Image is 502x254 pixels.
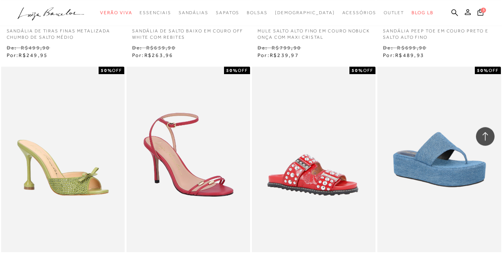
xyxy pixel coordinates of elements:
img: SANDÁLIA MULE PEEP TOE CRISTAIS SALTO ALTO VERDE MUSGO [2,68,124,251]
span: Sapatos [216,10,239,15]
a: SANDÁLIA DE TIRAS FINAS METALIZADA CHUMBO DE SALTO MÉDIO [1,23,125,41]
span: Acessórios [342,10,376,15]
span: R$249,95 [19,52,48,58]
a: SANDÁLIA DE SALTO BAIXO EM COURO OFF WHITE COM REBITES [127,23,250,41]
span: R$489,93 [395,52,424,58]
span: Verão Viva [100,10,132,15]
small: R$699,90 [397,45,426,51]
a: SANDÁLIA PEEP TOE EM COURO PRETO E SALTO ALTO FINO [377,23,501,41]
span: 3 [481,7,486,13]
span: R$263,96 [144,52,173,58]
strong: 50% [477,68,489,73]
a: categoryNavScreenReaderText [247,6,268,20]
small: De: [258,45,268,51]
span: Outlet [384,10,405,15]
span: Por: [132,52,173,58]
img: SANDÁLIA PAPETE MIX METÁLICO VERNIZ VERMELHO [253,68,375,251]
span: Sandálias [179,10,208,15]
small: De: [383,45,393,51]
small: R$499,90 [21,45,50,51]
span: OFF [112,68,122,73]
img: SANDÁLIA PLATAFORMA FLAT EM JEANS ÍNDIGO [378,68,500,251]
a: categoryNavScreenReaderText [100,6,132,20]
img: SANDÁLIA DE TIRAS ULTRA FINAS EM COURO VERMELHO PIMENTA DE SALTO ALTO FINO [127,68,249,251]
span: BLOG LB [412,10,433,15]
a: categoryNavScreenReaderText [216,6,239,20]
small: R$659,90 [146,45,176,51]
a: MULE SALTO ALTO FINO EM COURO NOBUCK ONÇA COM MAXI CRISTAL [252,23,375,41]
span: R$239,97 [270,52,299,58]
button: 3 [475,8,486,18]
span: OFF [363,68,373,73]
span: Essenciais [140,10,171,15]
span: OFF [489,68,499,73]
a: categoryNavScreenReaderText [140,6,171,20]
strong: 50% [352,68,363,73]
span: Bolsas [247,10,268,15]
a: categoryNavScreenReaderText [342,6,376,20]
strong: 50% [101,68,112,73]
a: noSubCategoriesText [275,6,335,20]
span: OFF [238,68,248,73]
small: De: [132,45,143,51]
span: [DEMOGRAPHIC_DATA] [275,10,335,15]
a: categoryNavScreenReaderText [384,6,405,20]
span: Por: [258,52,299,58]
span: Por: [383,52,424,58]
a: categoryNavScreenReaderText [179,6,208,20]
small: De: [7,45,17,51]
small: R$799,90 [272,45,301,51]
a: BLOG LB [412,6,433,20]
strong: 50% [226,68,238,73]
span: Por: [7,52,48,58]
